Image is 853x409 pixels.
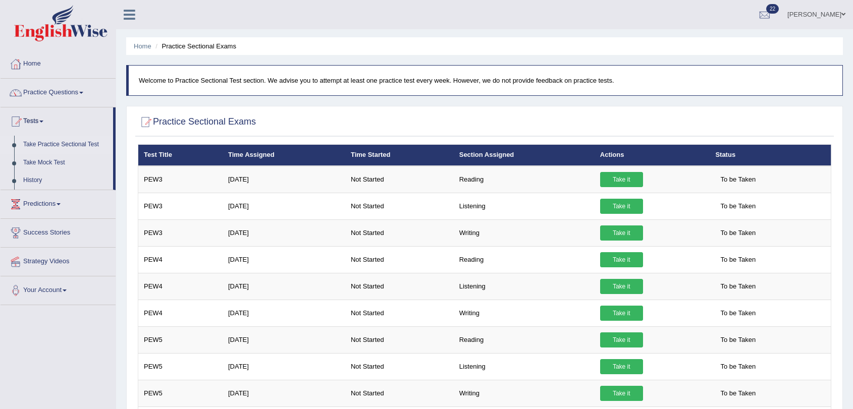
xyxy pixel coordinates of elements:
td: Listening [454,353,595,380]
td: [DATE] [223,300,345,326]
span: To be Taken [715,306,761,321]
td: [DATE] [223,326,345,353]
td: Not Started [345,219,454,246]
a: Take it [600,252,643,267]
a: Take it [600,359,643,374]
td: PEW4 [138,300,223,326]
h2: Practice Sectional Exams [138,114,256,130]
a: Take Practice Sectional Test [19,136,113,154]
td: PEW3 [138,219,223,246]
td: Not Started [345,326,454,353]
th: Section Assigned [454,145,595,166]
a: Your Account [1,276,116,302]
td: Not Started [345,246,454,273]
a: Take it [600,279,643,294]
td: Not Started [345,166,454,193]
th: Test Title [138,145,223,166]
td: [DATE] [223,246,345,273]
a: Home [1,50,116,75]
td: Not Started [345,193,454,219]
td: PEW5 [138,380,223,406]
th: Status [710,145,831,166]
a: Take it [600,332,643,347]
td: Reading [454,166,595,193]
td: Writing [454,219,595,246]
a: Strategy Videos [1,248,116,273]
th: Time Assigned [223,145,345,166]
td: PEW3 [138,193,223,219]
li: Practice Sectional Exams [153,41,236,51]
td: [DATE] [223,353,345,380]
a: Take it [600,172,643,187]
th: Actions [595,145,710,166]
td: Not Started [345,353,454,380]
span: To be Taken [715,332,761,347]
a: History [19,171,113,190]
span: To be Taken [715,199,761,214]
span: To be Taken [715,279,761,294]
td: [DATE] [223,193,345,219]
td: PEW4 [138,273,223,300]
a: Take it [600,386,643,401]
span: To be Taken [715,172,761,187]
a: Home [134,42,151,50]
td: PEW4 [138,246,223,273]
a: Tests [1,107,113,133]
td: Listening [454,193,595,219]
td: [DATE] [223,219,345,246]
a: Success Stories [1,219,116,244]
span: 22 [766,4,779,14]
td: PEW3 [138,166,223,193]
td: Not Started [345,380,454,406]
td: Listening [454,273,595,300]
span: To be Taken [715,386,761,401]
a: Take it [600,306,643,321]
td: PEW5 [138,353,223,380]
span: To be Taken [715,359,761,374]
td: PEW5 [138,326,223,353]
a: Predictions [1,190,116,215]
td: Reading [454,246,595,273]
span: To be Taken [715,252,761,267]
td: [DATE] [223,380,345,406]
td: Not Started [345,273,454,300]
span: To be Taken [715,225,761,241]
td: Writing [454,380,595,406]
a: Practice Questions [1,79,116,104]
td: Not Started [345,300,454,326]
td: [DATE] [223,273,345,300]
a: Take Mock Test [19,154,113,172]
a: Take it [600,199,643,214]
td: Reading [454,326,595,353]
td: [DATE] [223,166,345,193]
th: Time Started [345,145,454,166]
td: Writing [454,300,595,326]
p: Welcome to Practice Sectional Test section. We advise you to attempt at least one practice test e... [139,76,832,85]
a: Take it [600,225,643,241]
